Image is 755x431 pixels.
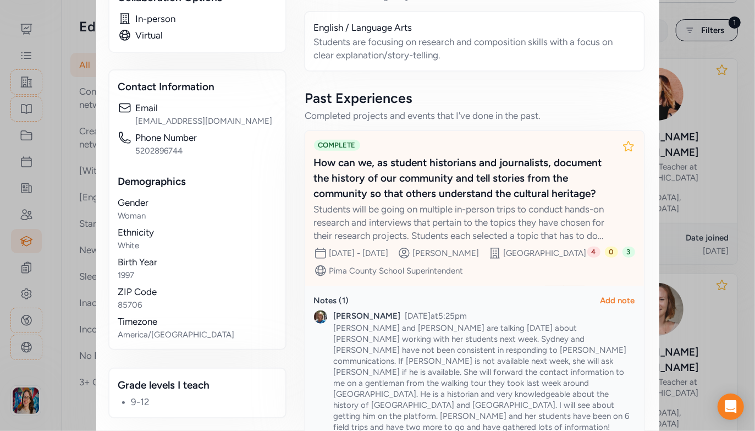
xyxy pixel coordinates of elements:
[118,315,277,328] div: Timezone
[314,203,613,242] div: Students will be going on multiple in-person trips to conduct hands-on research and interviews th...
[118,240,277,251] div: White
[718,394,744,420] div: Open Intercom Messenger
[314,310,327,324] img: Avatar
[314,140,360,151] span: COMPLETE
[600,295,635,306] div: Add note
[329,265,464,276] div: Pima County School Superintendent
[118,285,277,298] div: ZIP Code
[314,21,635,34] div: English / Language Arts
[622,247,635,258] span: 3
[136,12,277,25] div: In-person
[136,29,277,42] div: Virtual
[118,255,277,269] div: Birth Year
[118,210,277,221] div: Woman
[118,329,277,340] div: America/[GEOGRAPHIC_DATA]
[118,299,277,310] div: 85706
[118,79,277,95] div: Contact Information
[314,295,349,306] div: Notes ( 1 )
[413,248,480,259] div: [PERSON_NAME]
[136,101,277,114] div: Email
[334,310,401,321] div: [PERSON_NAME]
[118,196,277,209] div: Gender
[118,378,277,393] div: Grade levels I teach
[131,395,277,408] li: 9-12
[587,247,600,258] span: 4
[314,35,635,62] div: Students are focusing on research and composition skills with a focus on clear explanation/story-...
[136,145,277,156] div: 5202896744
[605,247,618,258] span: 0
[118,174,277,189] div: Demographics
[118,270,277,281] div: 1997
[118,226,277,239] div: Ethnicity
[329,248,389,259] div: [DATE] - [DATE]
[405,310,467,321] div: [DATE] at 5:25pm
[504,248,587,259] div: [GEOGRAPHIC_DATA]
[136,131,277,144] div: Phone Number
[136,116,277,127] div: [EMAIL_ADDRESS][DOMAIN_NAME]
[314,155,613,201] div: How can we, as student historians and journalists, document the history of our community and tell...
[305,109,644,122] div: Completed projects and events that I've done in the past.
[305,89,644,107] div: Past Experiences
